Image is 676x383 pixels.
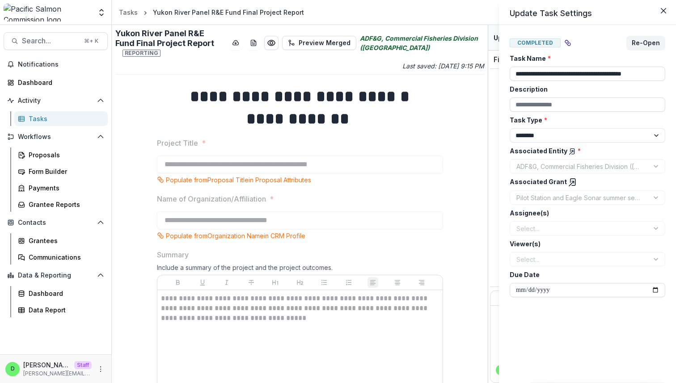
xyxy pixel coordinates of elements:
label: Associated Entity [510,146,660,156]
label: Assignee(s) [510,208,660,218]
label: Task Type [510,115,660,125]
label: Task Name [510,54,660,63]
label: Viewer(s) [510,239,660,248]
button: View dependent tasks [561,36,575,50]
button: Re-Open [626,36,665,50]
label: Description [510,84,660,94]
span: Completed [510,38,561,47]
label: Associated Grant [510,177,660,187]
button: Close [656,4,671,18]
label: Due Date [510,270,660,279]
